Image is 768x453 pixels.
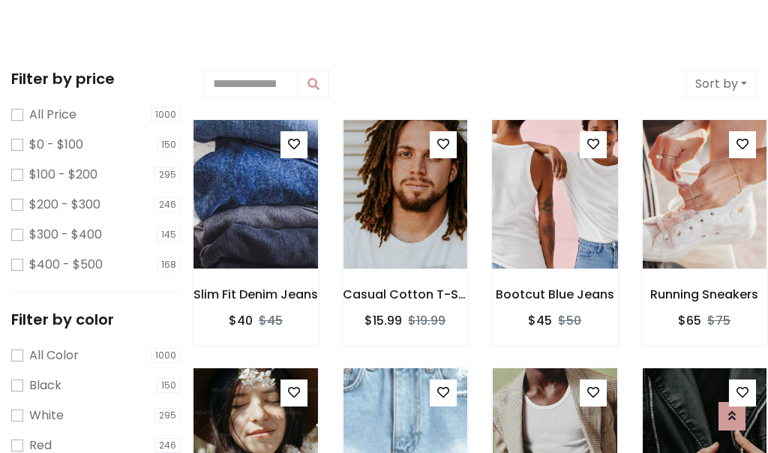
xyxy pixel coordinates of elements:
label: Black [29,376,61,394]
label: All Color [29,346,79,364]
span: 1000 [151,348,181,363]
label: $400 - $500 [29,256,103,274]
h6: $40 [229,313,253,328]
h6: Casual Cotton T-Shirt [343,287,469,301]
span: 145 [157,227,181,242]
label: $300 - $400 [29,226,102,244]
del: $45 [259,312,283,329]
span: 168 [157,257,181,272]
h6: Bootcut Blue Jeans [492,287,618,301]
span: 295 [154,167,181,182]
label: $200 - $300 [29,196,100,214]
span: 246 [154,438,181,453]
h6: $65 [678,313,701,328]
button: Sort by [685,70,757,98]
del: $19.99 [408,312,445,329]
h6: $45 [528,313,552,328]
span: 246 [154,197,181,212]
h6: Slim Fit Denim Jeans [193,287,319,301]
label: $0 - $100 [29,136,83,154]
h6: Running Sneakers [642,287,768,301]
label: White [29,406,64,424]
del: $75 [707,312,730,329]
span: 150 [157,137,181,152]
span: 295 [154,408,181,423]
h6: $15.99 [364,313,402,328]
del: $50 [558,312,581,329]
span: 1000 [151,107,181,122]
label: All Price [29,106,76,124]
label: $100 - $200 [29,166,97,184]
h5: Filter by price [11,70,181,88]
h5: Filter by color [11,310,181,328]
span: 150 [157,378,181,393]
